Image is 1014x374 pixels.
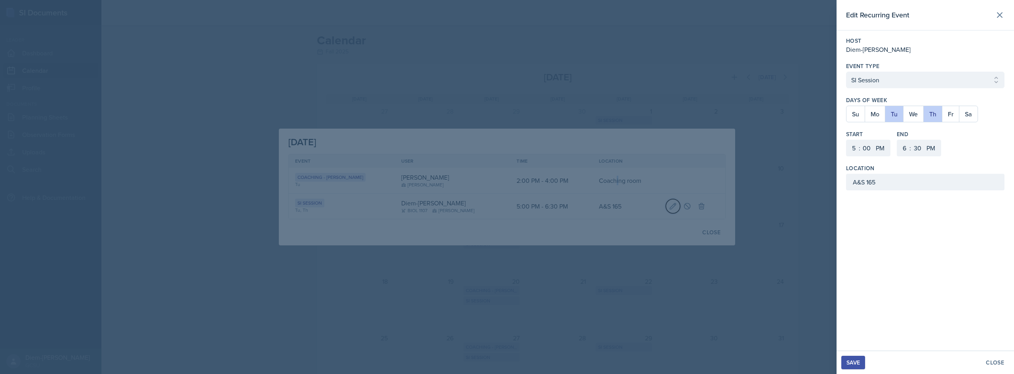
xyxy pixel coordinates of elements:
[942,106,959,122] button: Fr
[846,106,865,122] button: Su
[859,143,860,153] div: :
[885,106,903,122] button: Tu
[986,359,1004,366] div: Close
[846,359,860,366] div: Save
[846,164,875,172] label: Location
[846,130,890,138] label: Start
[846,96,1004,104] label: Days of Week
[903,106,923,122] button: We
[865,106,885,122] button: Mo
[923,106,942,122] button: Th
[959,106,978,122] button: Sa
[846,37,1004,45] label: Host
[846,45,1004,54] div: Diem-[PERSON_NAME]
[841,356,865,369] button: Save
[897,130,941,138] label: End
[846,9,909,21] h2: Edit Recurring Event
[846,174,1004,190] input: Enter location
[909,143,911,153] div: :
[846,62,880,70] label: Event Type
[981,356,1009,369] button: Close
